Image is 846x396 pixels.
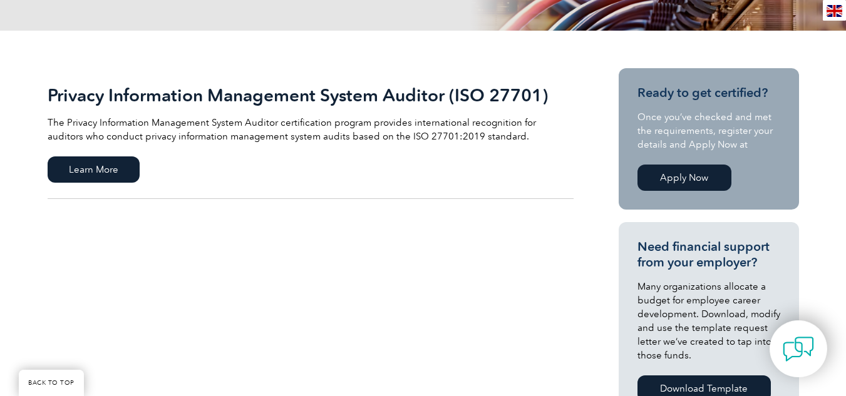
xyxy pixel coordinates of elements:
span: Learn More [48,156,140,183]
img: contact-chat.png [783,333,814,365]
img: en [827,5,842,17]
p: Once you’ve checked and met the requirements, register your details and Apply Now at [637,110,780,151]
p: The Privacy Information Management System Auditor certification program provides international re... [48,116,574,143]
a: Privacy Information Management System Auditor (ISO 27701) The Privacy Information Management Syst... [48,68,574,199]
a: Apply Now [637,165,731,191]
h2: Privacy Information Management System Auditor (ISO 27701) [48,85,574,105]
a: BACK TO TOP [19,370,84,396]
p: Many organizations allocate a budget for employee career development. Download, modify and use th... [637,280,780,362]
h3: Need financial support from your employer? [637,239,780,270]
h3: Ready to get certified? [637,85,780,101]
